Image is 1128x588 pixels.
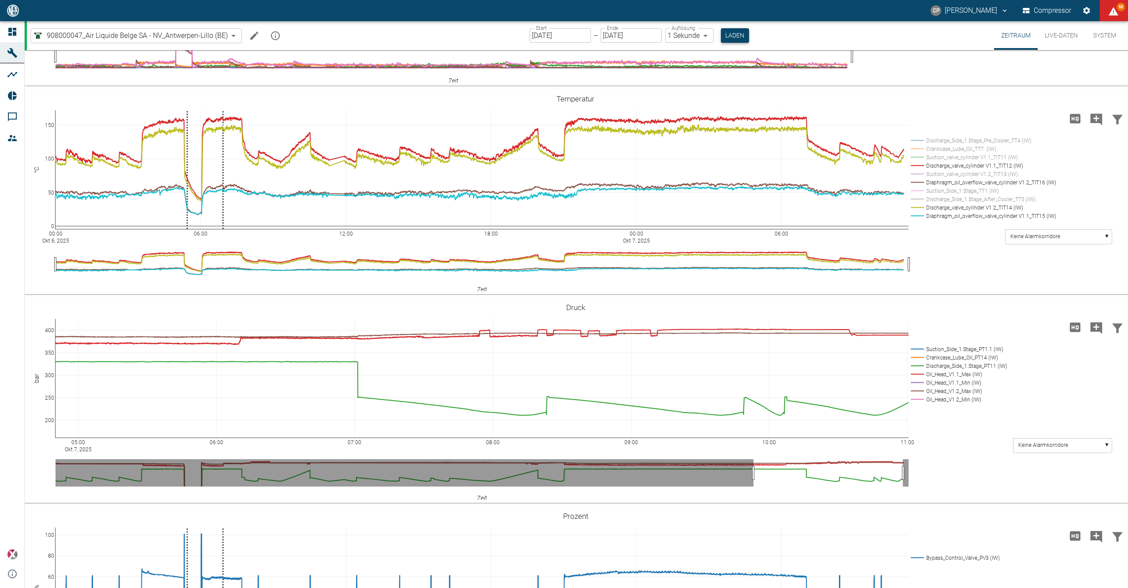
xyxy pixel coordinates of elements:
[672,24,695,32] label: Auflösung
[1086,524,1107,547] button: Kommentar hinzufügen
[267,27,284,45] button: mission info
[721,28,749,43] button: Laden
[1010,233,1060,240] text: Keine Alarmkorridore
[1086,107,1107,130] button: Kommentar hinzufügen
[1018,442,1068,448] text: Keine Alarmkorridore
[931,5,941,16] div: CP
[594,30,598,41] p: –
[607,24,618,32] label: Ende
[1107,316,1128,339] button: Daten filtern
[1079,3,1095,19] button: Einstellungen
[530,28,591,43] input: DD.MM.YYYY
[1086,316,1107,339] button: Kommentar hinzufügen
[1117,3,1125,11] span: 66
[1107,524,1128,547] button: Daten filtern
[47,30,228,41] span: 908000047_Air Liquide Belge SA - NV_Antwerpen-Lillo (BE)
[536,24,547,32] label: Start
[1021,3,1073,19] button: Compressor
[1107,107,1128,130] button: Daten filtern
[245,27,263,45] button: Machine bearbeiten
[929,3,1010,19] button: christoph.palm@neuman-esser.com
[7,549,18,560] img: Xplore Logo
[601,28,662,43] input: DD.MM.YYYY
[33,30,228,41] a: 908000047_Air Liquide Belge SA - NV_Antwerpen-Lillo (BE)
[1065,114,1086,122] span: Hohe Auflösung
[1085,21,1124,50] button: System
[1038,21,1085,50] button: Live-Daten
[6,4,20,16] img: logo
[994,21,1038,50] button: Zeitraum
[665,28,714,43] div: 1 Sekunde
[1065,322,1086,331] span: Hohe Auflösung
[1065,531,1086,539] span: Hohe Auflösung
